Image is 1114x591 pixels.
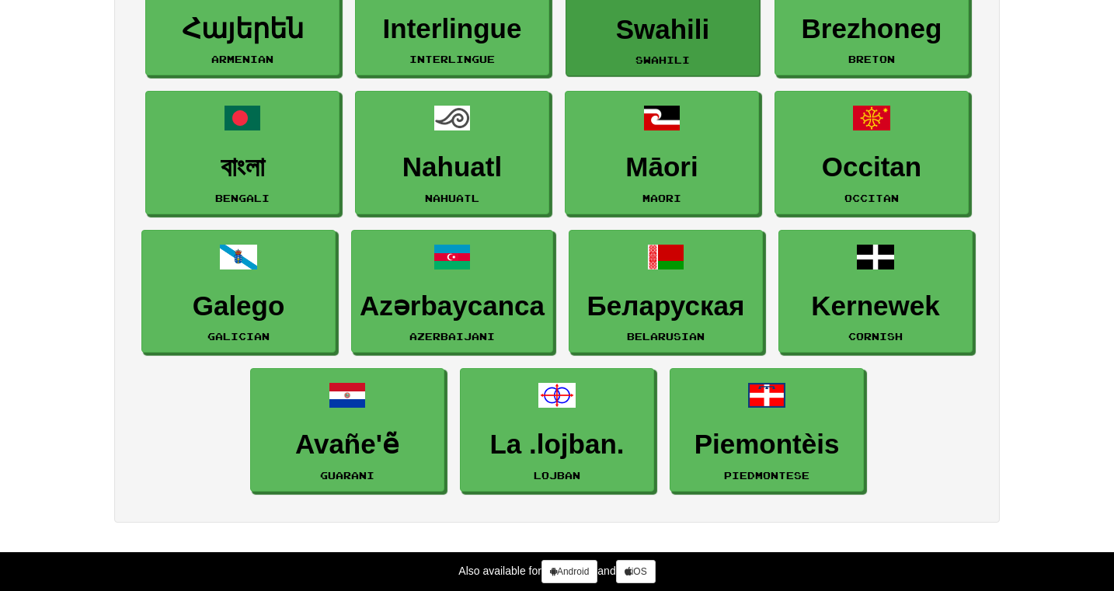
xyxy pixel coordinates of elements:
small: Galician [207,331,270,342]
small: Nahuatl [425,193,479,203]
a: OccitanOccitan [775,91,969,214]
a: iOS [616,560,656,583]
a: PiemontèisPiedmontese [670,368,864,492]
h3: Māori [573,152,750,183]
h3: Azərbaycanca [360,291,545,322]
a: AzərbaycancaAzerbaijani [351,230,553,353]
h3: La .lojban. [468,429,646,460]
small: Cornish [848,331,903,342]
h3: Беларуская [577,291,754,322]
small: Azerbaijani [409,331,495,342]
a: La .lojban.Lojban [460,368,654,492]
a: БеларускаяBelarusian [569,230,763,353]
small: Lojban [534,470,580,481]
h3: Swahili [574,15,751,45]
h3: Avañe'ẽ [259,429,436,460]
h3: Nahuatl [364,152,541,183]
a: Avañe'ẽGuarani [250,368,444,492]
small: Armenian [211,54,273,64]
small: Swahili [635,54,690,65]
a: KernewekCornish [778,230,973,353]
h3: Piemontèis [678,429,855,460]
small: Occitan [844,193,899,203]
small: Interlingue [409,54,495,64]
a: Android [541,560,597,583]
h3: বাংলা [154,152,331,183]
small: Maori [642,193,681,203]
a: MāoriMaori [565,91,759,214]
small: Guarani [320,470,374,481]
h3: Occitan [783,152,960,183]
a: GalegoGalician [141,230,336,353]
h3: Kernewek [787,291,964,322]
small: Breton [848,54,895,64]
small: Belarusian [627,331,705,342]
h3: Interlingue [364,14,541,44]
small: Bengali [215,193,270,203]
a: NahuatlNahuatl [355,91,549,214]
h3: Brezhoneg [783,14,960,44]
h3: Galego [150,291,327,322]
a: বাংলাBengali [145,91,339,214]
small: Piedmontese [724,470,809,481]
h3: Հայերեն [154,14,331,44]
